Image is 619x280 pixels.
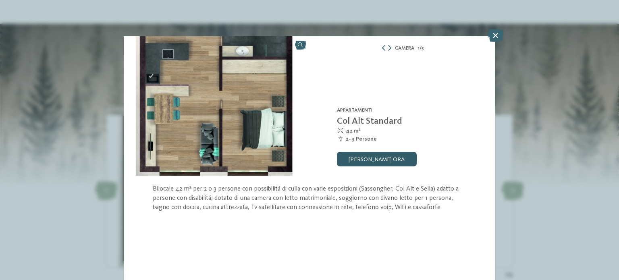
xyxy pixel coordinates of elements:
[337,108,372,113] span: Appartamenti
[337,152,417,166] a: [PERSON_NAME] ora
[346,135,377,143] span: 2–3 Persone
[422,45,424,52] span: 5
[124,36,309,176] img: Col Alt Standard
[418,45,420,52] span: 1
[153,185,466,212] p: Bilocale 42 m² per 2 o 3 persone con possibilitá di culla con varie esposizioni (Sassongher, Col ...
[420,45,422,52] span: /
[395,45,414,52] span: Camera
[337,117,402,126] span: Col Alt Standard
[346,127,361,135] span: 42 m²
